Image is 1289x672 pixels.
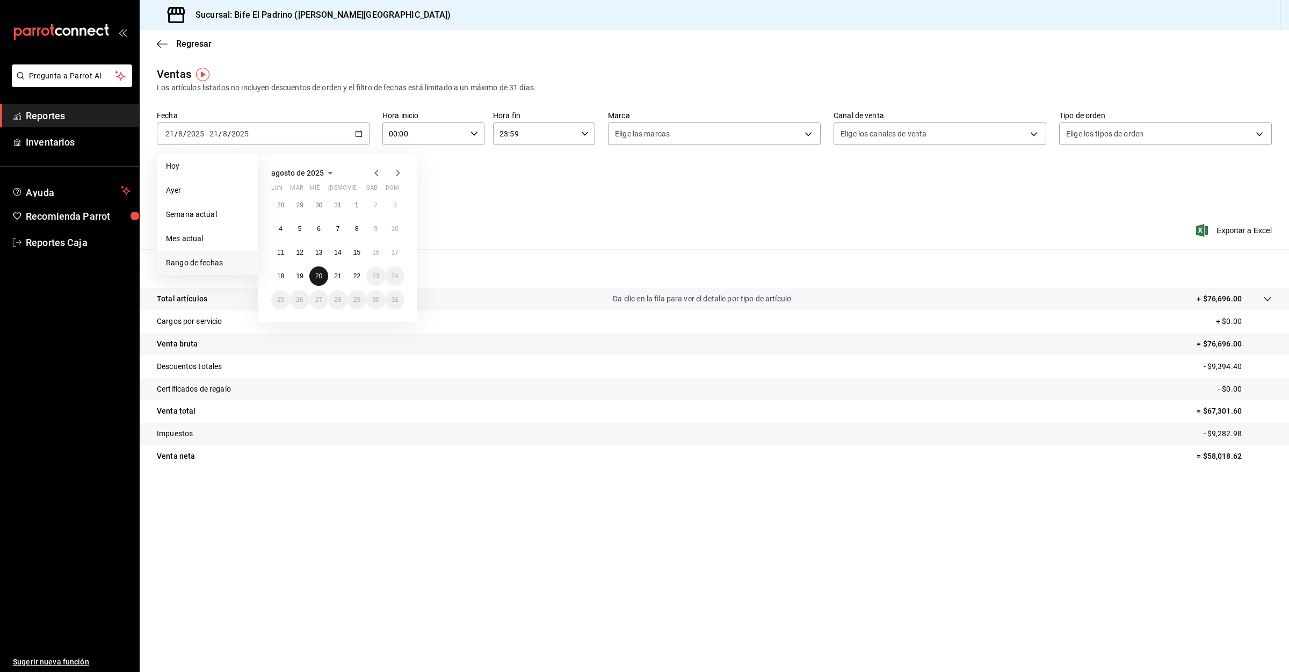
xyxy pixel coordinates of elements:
button: open_drawer_menu [118,28,127,37]
span: / [183,129,186,138]
button: 12 de agosto de 2025 [290,243,309,262]
span: Hoy [166,161,249,172]
p: Total artículos [157,293,207,305]
span: Mes actual [166,233,249,244]
abbr: viernes [347,184,356,196]
span: agosto de 2025 [271,169,324,177]
input: -- [178,129,183,138]
p: = $67,301.60 [1197,406,1272,417]
button: Tooltip marker [196,68,209,81]
abbr: martes [290,184,303,196]
button: 31 de julio de 2025 [328,196,347,215]
button: 22 de agosto de 2025 [347,266,366,286]
span: - [206,129,208,138]
label: Fecha [157,112,370,119]
abbr: 22 de agosto de 2025 [353,272,360,280]
abbr: 12 de agosto de 2025 [296,249,303,256]
span: / [219,129,222,138]
p: Venta bruta [157,338,198,350]
abbr: 17 de agosto de 2025 [392,249,399,256]
abbr: 29 de julio de 2025 [296,201,303,209]
abbr: 7 de agosto de 2025 [336,225,340,233]
button: agosto de 2025 [271,167,337,179]
p: Venta neta [157,451,195,462]
span: Ayer [166,185,249,196]
p: Impuestos [157,428,193,439]
span: Sugerir nueva función [13,656,131,668]
span: Reportes [26,109,131,123]
button: 14 de agosto de 2025 [328,243,347,262]
abbr: 1 de agosto de 2025 [355,201,359,209]
label: Hora fin [493,112,595,119]
abbr: domingo [386,184,399,196]
span: Elige los tipos de orden [1066,128,1143,139]
div: Los artículos listados no incluyen descuentos de orden y el filtro de fechas está limitado a un m... [157,82,1272,93]
abbr: 15 de agosto de 2025 [353,249,360,256]
abbr: 14 de agosto de 2025 [334,249,341,256]
button: 19 de agosto de 2025 [290,266,309,286]
p: + $76,696.00 [1197,293,1242,305]
abbr: 13 de agosto de 2025 [315,249,322,256]
input: -- [209,129,219,138]
span: / [175,129,178,138]
abbr: 26 de agosto de 2025 [296,296,303,304]
button: 5 de agosto de 2025 [290,219,309,239]
abbr: 28 de julio de 2025 [277,201,284,209]
button: 8 de agosto de 2025 [347,219,366,239]
abbr: 4 de agosto de 2025 [279,225,283,233]
button: 10 de agosto de 2025 [386,219,404,239]
button: 28 de julio de 2025 [271,196,290,215]
button: 17 de agosto de 2025 [386,243,404,262]
label: Tipo de orden [1059,112,1272,119]
input: ---- [186,129,205,138]
abbr: 6 de agosto de 2025 [317,225,321,233]
button: 18 de agosto de 2025 [271,266,290,286]
label: Hora inicio [382,112,484,119]
button: 16 de agosto de 2025 [366,243,385,262]
abbr: 5 de agosto de 2025 [298,225,302,233]
abbr: 29 de agosto de 2025 [353,296,360,304]
button: 23 de agosto de 2025 [366,266,385,286]
p: = $58,018.62 [1197,451,1272,462]
abbr: 18 de agosto de 2025 [277,272,284,280]
abbr: 8 de agosto de 2025 [355,225,359,233]
button: 31 de agosto de 2025 [386,290,404,309]
abbr: 16 de agosto de 2025 [372,249,379,256]
button: 24 de agosto de 2025 [386,266,404,286]
span: Recomienda Parrot [26,209,131,223]
abbr: 28 de agosto de 2025 [334,296,341,304]
abbr: 11 de agosto de 2025 [277,249,284,256]
button: 15 de agosto de 2025 [347,243,366,262]
abbr: 23 de agosto de 2025 [372,272,379,280]
span: Semana actual [166,209,249,220]
button: 20 de agosto de 2025 [309,266,328,286]
abbr: 20 de agosto de 2025 [315,272,322,280]
p: - $0.00 [1218,384,1272,395]
abbr: 25 de agosto de 2025 [277,296,284,304]
abbr: 9 de agosto de 2025 [374,225,378,233]
span: Ayuda [26,184,117,197]
input: ---- [231,129,249,138]
button: Exportar a Excel [1198,224,1272,237]
abbr: sábado [366,184,378,196]
p: Da clic en la fila para ver el detalle por tipo de artículo [613,293,791,305]
button: 27 de agosto de 2025 [309,290,328,309]
button: Regresar [157,39,212,49]
abbr: 3 de agosto de 2025 [393,201,397,209]
button: 29 de agosto de 2025 [347,290,366,309]
abbr: 31 de julio de 2025 [334,201,341,209]
abbr: lunes [271,184,283,196]
p: + $0.00 [1216,316,1272,327]
span: Elige las marcas [615,128,670,139]
p: Cargos por servicio [157,316,222,327]
button: 6 de agosto de 2025 [309,219,328,239]
button: 30 de julio de 2025 [309,196,328,215]
abbr: 19 de agosto de 2025 [296,272,303,280]
span: / [228,129,231,138]
button: 30 de agosto de 2025 [366,290,385,309]
abbr: 2 de agosto de 2025 [374,201,378,209]
button: 25 de agosto de 2025 [271,290,290,309]
input: -- [165,129,175,138]
button: 9 de agosto de 2025 [366,219,385,239]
